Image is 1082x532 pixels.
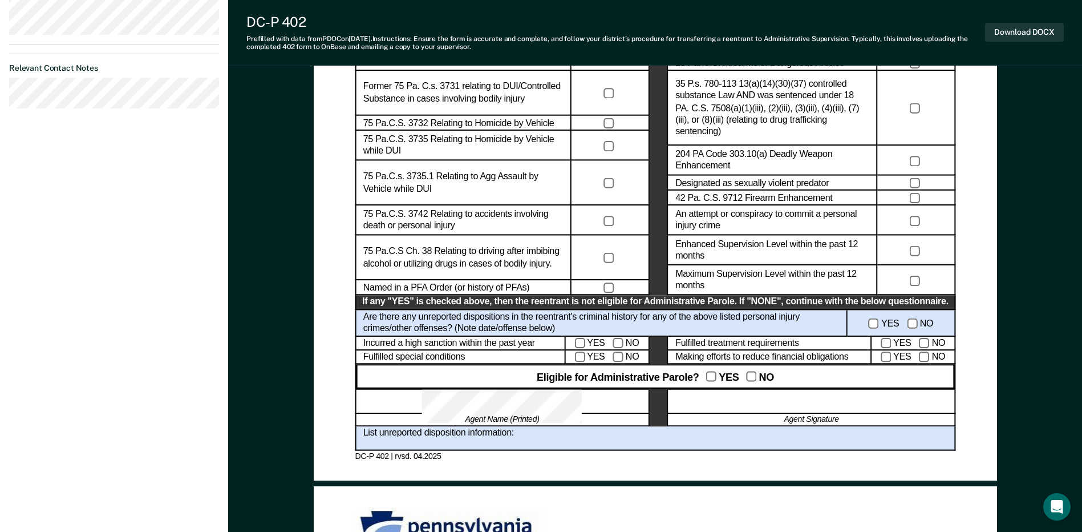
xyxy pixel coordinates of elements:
[848,310,955,336] div: YES NO
[667,336,872,350] div: Fulfilled treatment requirements
[355,365,955,389] div: Eligible for Administrative Parole? YES NO
[355,296,955,310] div: If any "YES" is checked above, then the reentrant is not eligible for Administrative Parole. If "...
[363,134,563,158] label: 75 Pa.C.S. 3735 Relating to Homicide by Vehicle while DUI
[246,35,985,51] div: Prefilled with data from PDOC on [DATE] . Instructions: Ensure the form is accurate and complete,...
[355,414,649,426] div: Agent Name (Printed)
[872,336,955,350] div: YES NO
[667,414,955,426] div: Agent Signature
[355,336,565,350] div: Incurred a high sanction within the past year
[9,63,219,73] dt: Relevant Contact Notes
[363,282,529,294] label: Named in a PFA Order (or history of PFAs)
[363,117,554,129] label: 75 Pa.C.S. 3732 Relating to Homicide by Vehicle
[675,208,869,232] label: An attempt or conspiracy to commit a personal injury crime
[246,14,985,30] div: DC-P 402
[355,310,847,336] div: Are there any unreported dispositions in the reentrant's criminal history for any of the above li...
[355,350,565,365] div: Fulfilled special conditions
[675,78,869,138] label: 35 P.s. 780-113 13(a)(14)(30)(37) controlled substance Law AND was sentenced under 18 PA. C.S. 75...
[675,58,844,70] label: 18 Pa. C.S. Firearms or Dangerous Articles
[363,246,563,270] label: 75 Pa.C.S Ch. 38 Relating to driving after imbibing alcohol or utilizing drugs in cases of bodily...
[675,239,869,263] label: Enhanced Supervision Level within the past 12 months
[355,426,955,451] div: List unreported disposition information:
[363,171,563,195] label: 75 Pa.C.s. 3735.1 Relating to Agg Assault by Vehicle while DUI
[363,208,563,232] label: 75 Pa.C.S. 3742 Relating to accidents involving death or personal injury
[985,23,1064,42] button: Download DOCX
[675,177,829,189] label: Designated as sexually violent predator
[872,350,955,365] div: YES NO
[565,350,649,365] div: YES NO
[565,336,649,350] div: YES NO
[675,192,832,204] label: 42 Pa. C.S. 9712 Firearm Enhancement
[363,81,563,105] label: Former 75 Pa. C.s. 3731 relating to DUI/Controlled Substance in cases involving bodily injury
[355,451,955,461] div: DC-P 402 | rvsd. 04.2025
[1043,493,1071,521] div: Open Intercom Messenger
[675,149,869,173] label: 204 PA Code 303.10(a) Deadly Weapon Enhancement
[675,268,869,292] label: Maximum Supervision Level within the past 12 months
[667,350,872,365] div: Making efforts to reduce financial obligations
